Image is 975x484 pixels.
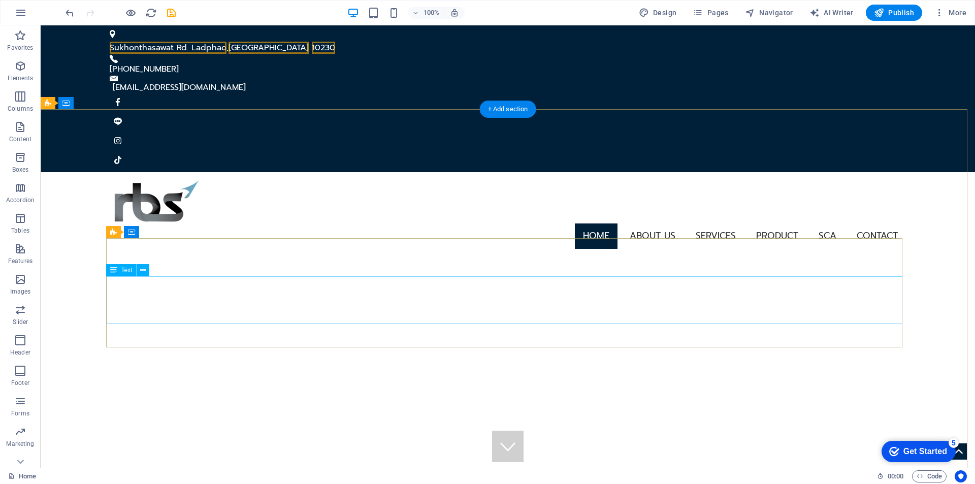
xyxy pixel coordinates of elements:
button: reload [145,7,157,19]
button: Design [635,5,681,21]
div: + Add section [480,101,536,118]
button: Navigator [741,5,797,21]
p: Images [10,287,31,296]
p: Footer [11,379,29,387]
p: Columns [8,105,33,113]
p: Marketing [6,440,34,448]
div: Get Started [30,11,74,20]
p: Header [10,348,30,357]
p: Accordion [6,196,35,204]
span: 10230 [271,16,295,28]
div: Design (Ctrl+Alt+Y) [635,5,681,21]
button: undo [63,7,76,19]
p: Boxes [12,166,29,174]
button: 100% [408,7,444,19]
span: [GEOGRAPHIC_DATA] [188,16,268,28]
div: 5 [75,2,85,12]
p: , [69,16,857,29]
button: More [930,5,970,21]
button: save [165,7,177,19]
span: Publish [874,8,914,18]
i: Reload page [145,7,157,19]
span: Code [917,470,942,482]
i: Undo: Change text (Ctrl+Z) [64,7,76,19]
i: On resize automatically adjust zoom level to fit chosen device. [450,8,459,17]
span: Pages [693,8,728,18]
button: Code [912,470,947,482]
button: AI Writer [805,5,858,21]
i: Save (Ctrl+S) [166,7,177,19]
button: Usercentrics [955,470,967,482]
p: Forms [11,409,29,417]
span: Sukhonthasawat Rd. Ladphao [69,16,186,28]
h6: Session time [877,470,904,482]
span: 00 00 [888,470,903,482]
p: Features [8,257,32,265]
p: Slider [13,318,28,326]
a: Click to cancel selection. Double-click to open Pages [8,470,36,482]
span: Navigator [745,8,793,18]
p: Favorites [7,44,33,52]
span: More [934,8,966,18]
h6: 100% [424,7,440,19]
button: Pages [689,5,732,21]
div: Get Started 5 items remaining, 0% complete [8,5,82,26]
p: Tables [11,227,29,235]
p: Elements [8,74,34,82]
span: Text [121,267,133,273]
span: AI Writer [809,8,854,18]
p: Content [9,135,31,143]
span: : [895,472,896,480]
button: Publish [866,5,922,21]
span: Design [639,8,677,18]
